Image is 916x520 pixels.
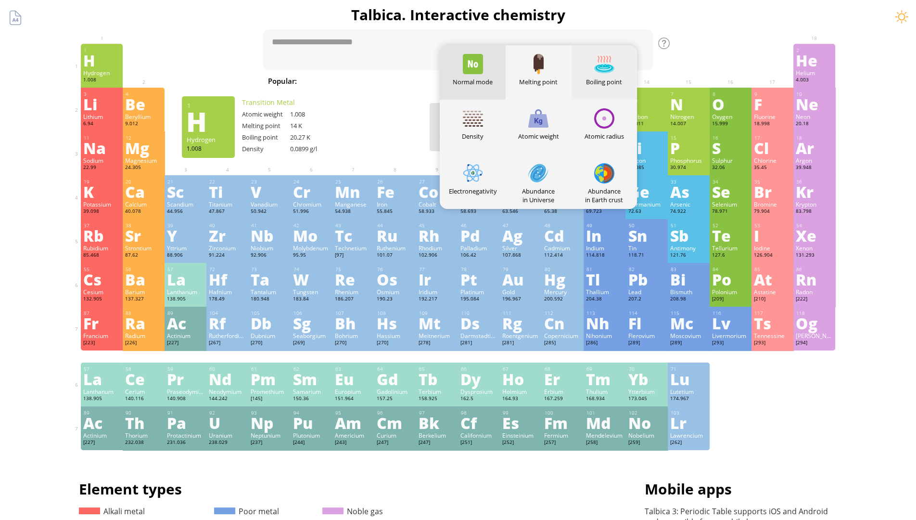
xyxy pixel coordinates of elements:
div: 46 [461,222,497,229]
div: Calcium [125,200,162,208]
div: Silicon [628,156,665,164]
div: Osmium [377,288,414,296]
div: 7 [671,91,707,97]
div: [210] [754,296,791,303]
div: 32.06 [712,164,749,172]
div: Oxygen [712,113,749,120]
div: Rhodium [419,244,456,252]
div: 72.63 [628,208,665,216]
div: 52 [712,222,749,229]
div: 74 [293,266,330,273]
div: Argon [796,156,833,164]
div: Silver [502,244,539,252]
div: I [754,228,791,243]
div: Hafnium [209,288,246,296]
div: Xenon [796,244,833,252]
div: 21 [167,179,204,185]
div: As [670,184,707,199]
div: 4 [126,91,162,97]
div: 22.99 [83,164,120,172]
div: 45 [419,222,456,229]
div: Sr [125,228,162,243]
div: 24.305 [125,164,162,172]
div: Rh [419,228,456,243]
div: O [712,96,749,112]
div: 20.18 [796,120,833,128]
div: 55.845 [377,208,414,216]
div: 196.967 [502,296,539,303]
div: Sc [167,184,204,199]
div: Sn [628,228,665,243]
div: 95.95 [293,252,330,260]
div: 10 [796,91,833,97]
div: 17 [754,135,791,141]
div: 183.84 [293,296,330,303]
div: Cs [83,272,120,287]
div: 80 [545,266,581,273]
div: 37 [84,222,120,229]
div: 74.922 [670,208,707,216]
div: Bismuth [670,288,707,296]
div: 14 K [290,121,338,130]
div: Li [83,96,120,112]
div: 47 [503,222,539,229]
div: Niobium [251,244,288,252]
div: Molybdenum [293,244,330,252]
div: W [293,272,330,287]
div: H [186,114,229,129]
div: Ta [251,272,288,287]
div: 44.956 [167,208,204,216]
div: Thallium [586,288,623,296]
div: 54.938 [335,208,372,216]
div: 6 [628,91,665,97]
div: 42 [293,222,330,229]
div: Tungsten [293,288,330,296]
div: 33 [671,179,707,185]
div: Au [502,272,539,287]
div: Cobalt [419,200,456,208]
div: 1.008 [290,110,338,118]
a: Alkali metal [79,506,145,517]
div: 58.693 [460,208,497,216]
div: Re [335,272,372,287]
div: Mo [293,228,330,243]
div: 79.904 [754,208,791,216]
div: 78 [461,266,497,273]
h1: Talbica. Interactive chemistry [73,5,843,25]
div: Cesium [83,288,120,296]
div: 79 [503,266,539,273]
div: [209] [712,296,749,303]
div: Arsenic [670,200,707,208]
div: Zirconium [209,244,246,252]
div: 112.414 [544,252,581,260]
div: 44 [377,222,414,229]
div: Na [83,140,120,156]
div: Sodium [83,156,120,164]
div: 47.867 [209,208,246,216]
div: 69.723 [586,208,623,216]
div: Neon [796,113,833,120]
div: 35.45 [754,164,791,172]
div: Melting point [506,78,572,86]
div: 106.42 [460,252,497,260]
div: Pd [460,228,497,243]
div: 192.217 [419,296,456,303]
div: 19 [84,179,120,185]
div: 50.942 [251,208,288,216]
div: Germanium [628,200,665,208]
sub: 2 [418,81,421,87]
div: He [796,52,833,68]
div: Indium [586,244,623,252]
div: 15 [671,135,707,141]
div: Ge [628,184,665,199]
div: 48 [545,222,581,229]
div: Manganese [335,200,372,208]
div: 32 [628,179,665,185]
div: 65.38 [544,208,581,216]
div: 18 [796,135,833,141]
div: Ca [125,184,162,199]
div: 27 [419,179,456,185]
div: Lead [628,288,665,296]
div: 40.078 [125,208,162,216]
div: Pb [628,272,665,287]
